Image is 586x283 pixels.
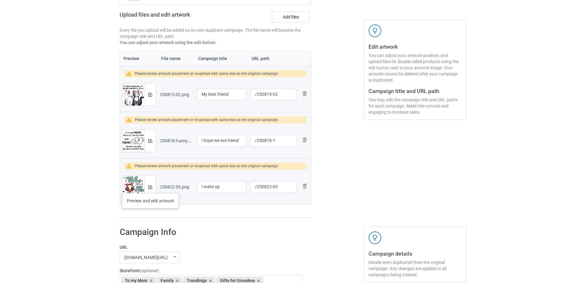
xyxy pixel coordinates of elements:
img: svg+xml;base64,PD94bWwgdmVyc2lvbj0iMS4wIiBlbmNvZGluZz0iVVRGLTgiPz4KPHN2ZyB3aWR0aD0iMjhweCIgaGVpZ2... [301,90,308,97]
img: warning [126,164,135,168]
div: You can adjust your artwork position, and upload files for double-sided products using the edit b... [369,52,462,83]
img: svg+xml;base64,PD94bWwgdmVyc2lvbj0iMS4wIiBlbmNvZGluZz0iVVRGLTgiPz4KPHN2ZyB3aWR0aD0iNDJweCIgaGVpZ2... [369,231,381,244]
div: 250818 Funny1.png [160,138,193,144]
img: svg+xml;base64,PD94bWwgdmVyc2lvbj0iMS4wIiBlbmNvZGluZz0iVVRGLTgiPz4KPHN2ZyB3aWR0aD0iMjhweCIgaGVpZ2... [301,182,308,190]
label: Add files [272,11,310,22]
p: Every file you upload will be added as its own duplicate campaign. The file name will become the ... [120,27,311,39]
h3: Campaign details [369,250,462,257]
div: Preview and edit artwork [122,193,179,208]
div: Please review artwork placement or re-upload with same size as the original campaign. [135,70,279,77]
div: Please review artwork placement or re-upload with same size as the original campaign. [135,163,279,170]
th: Preview [120,51,158,66]
div: 250822 03.png [160,184,193,190]
div: You may edit the campaign title and URL paths for each campaign. Make title concise and engaging ... [369,97,462,115]
img: svg+xml;base64,PD94bWwgdmVyc2lvbj0iMS4wIiBlbmNvZGluZz0iVVRGLTgiPz4KPHN2ZyB3aWR0aD0iMjhweCIgaGVpZ2... [301,136,308,144]
b: You can adjust your artwork using the edit button. [120,40,217,45]
h3: Campaign title and URL path [369,87,462,95]
img: original.png [122,83,145,112]
img: original.png [122,130,145,158]
div: Please review artwork placement or re-upload with same size as the original campaign. [135,116,279,123]
label: URL [120,244,302,250]
h1: Campaign Info [120,227,302,238]
img: original.png [122,176,145,204]
img: warning [126,71,135,76]
span: (optional) [140,268,159,273]
th: File name [158,51,195,66]
img: svg+xml;base64,PD94bWwgdmVyc2lvbj0iMS4wIiBlbmNvZGluZz0iVVRGLTgiPz4KPHN2ZyB3aWR0aD0iNDJweCIgaGVpZ2... [369,24,381,37]
div: 250815 02.png [160,91,193,98]
div: Details were duplicated from the original campaign. Any changes are applied to all campaigns bein... [369,259,462,278]
h3: Edit artwork [369,43,462,50]
img: svg+xml;base64,PD94bWwgdmVyc2lvbj0iMS4wIiBlbmNvZGluZz0iVVRGLTgiPz4KPHN2ZyB3aWR0aD0iMTRweCIgaGVpZ2... [148,93,152,97]
label: Storefront [120,268,302,274]
img: svg+xml;base64,PD94bWwgdmVyc2lvbj0iMS4wIiBlbmNvZGluZz0iVVRGLTgiPz4KPHN2ZyB3aWR0aD0iMTRweCIgaGVpZ2... [148,139,152,143]
img: warning [126,118,135,122]
th: URL path [248,51,299,66]
th: Campaign title [195,51,248,66]
div: [DOMAIN_NAME][URL] [124,255,168,260]
img: svg+xml;base64,PD94bWwgdmVyc2lvbj0iMS4wIiBlbmNvZGluZz0iVVRGLTgiPz4KPHN2ZyB3aWR0aD0iMTRweCIgaGVpZ2... [148,185,152,189]
h2: Upload files and edit artwork [120,11,234,23]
